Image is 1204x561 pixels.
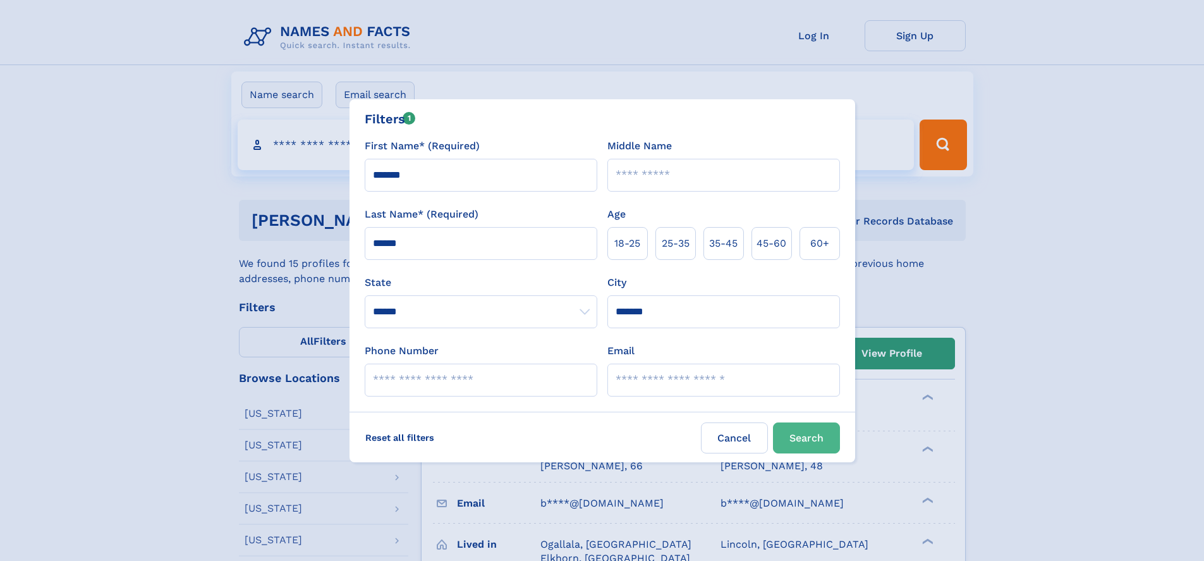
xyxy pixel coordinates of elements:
span: 60+ [810,236,829,251]
span: 25‑35 [662,236,690,251]
label: Last Name* (Required) [365,207,478,222]
label: Cancel [701,422,768,453]
span: 45‑60 [757,236,786,251]
label: Email [607,343,635,359]
span: 35‑45 [709,236,738,251]
label: City [607,275,626,290]
label: Reset all filters [357,422,442,453]
label: State [365,275,597,290]
label: First Name* (Required) [365,139,480,154]
button: Search [773,422,840,453]
label: Age [607,207,626,222]
label: Middle Name [607,139,672,154]
div: Filters [365,109,416,128]
label: Phone Number [365,343,439,359]
span: 18‑25 [614,236,640,251]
